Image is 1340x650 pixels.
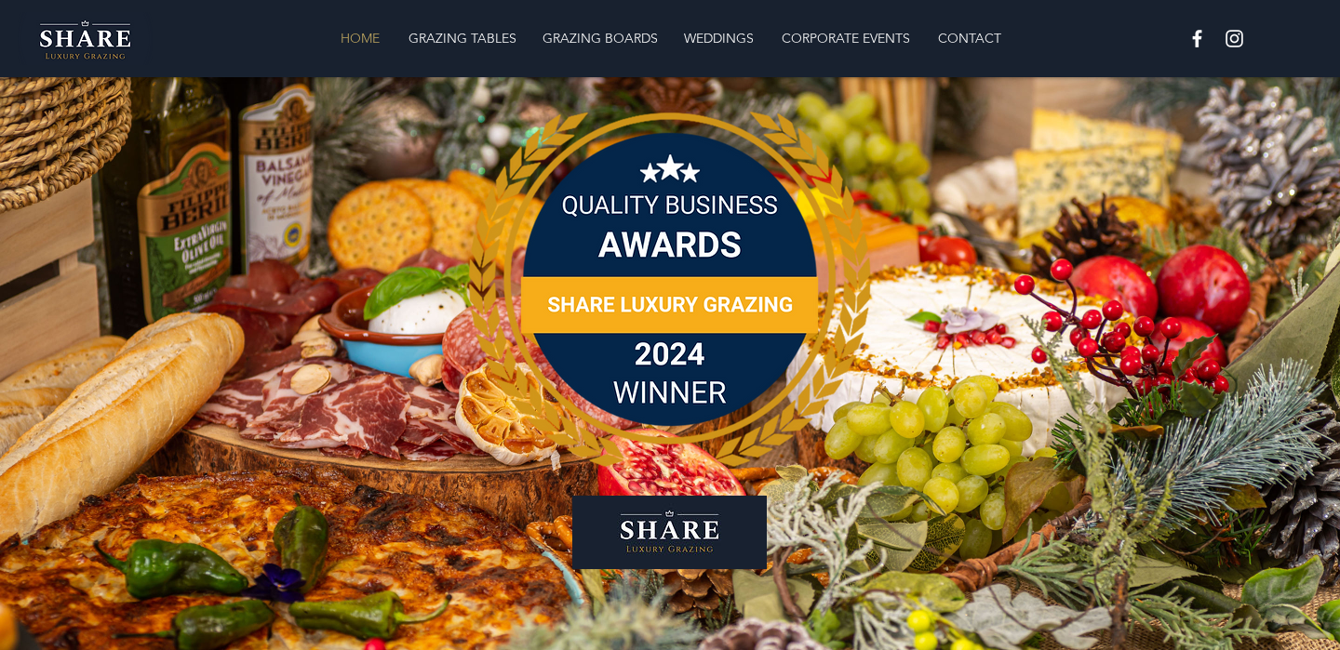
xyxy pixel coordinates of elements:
p: GRAZING BOARDS [533,20,667,57]
p: CONTACT [929,20,1011,57]
a: GRAZING BOARDS [529,20,670,57]
a: CORPORATE EVENTS [768,20,924,57]
p: CORPORATE EVENTS [772,20,919,57]
a: HOME [327,20,395,57]
a: CONTACT [924,20,1014,57]
p: HOME [331,20,389,57]
img: White Facebook Icon [1186,27,1209,50]
nav: Site [215,20,1125,57]
p: WEDDINGS [675,20,763,57]
p: GRAZING TABLES [399,20,526,57]
a: WEDDINGS [670,20,768,57]
img: White Instagram Icon [1223,27,1246,50]
a: GRAZING TABLES [395,20,529,57]
ul: Social Bar [1186,27,1246,50]
img: Share Luxury Grazing Logo.png [18,12,153,65]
